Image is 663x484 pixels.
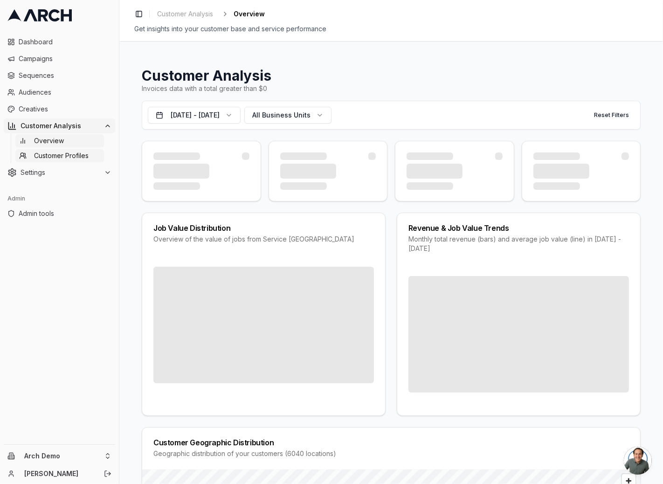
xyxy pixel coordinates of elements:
div: Monthly total revenue (bars) and average job value (line) in [DATE] - [DATE] [408,235,629,253]
div: Geographic distribution of your customers ( 6040 locations) [153,449,629,458]
span: Overview [34,136,64,145]
div: Open chat [624,447,652,475]
div: Invoices data with a total greater than $0 [142,84,641,93]
span: Overview [234,9,265,19]
a: Admin tools [4,206,115,221]
span: Customer Profiles [34,151,89,160]
a: Customer Profiles [15,149,104,162]
span: Dashboard [19,37,111,47]
button: Reset Filters [588,108,635,123]
button: [DATE] - [DATE] [148,107,241,124]
span: Sequences [19,71,111,80]
div: Revenue & Job Value Trends [408,224,629,232]
button: All Business Units [244,107,331,124]
a: Sequences [4,68,115,83]
a: Audiences [4,85,115,100]
button: Log out [101,467,114,480]
button: Settings [4,165,115,180]
span: Arch Demo [24,452,100,460]
div: Get insights into your customer base and service performance [134,24,648,34]
h1: Customer Analysis [142,67,641,84]
span: Admin tools [19,209,111,218]
button: Arch Demo [4,449,115,463]
span: Customer Analysis [157,9,213,19]
span: Audiences [19,88,111,97]
a: Dashboard [4,35,115,49]
a: Overview [15,134,104,147]
span: All Business Units [252,111,311,120]
div: Overview of the value of jobs from Service [GEOGRAPHIC_DATA] [153,235,374,244]
button: Customer Analysis [4,118,115,133]
div: Admin [4,191,115,206]
a: Customer Analysis [153,7,217,21]
a: Creatives [4,102,115,117]
div: Job Value Distribution [153,224,374,232]
span: Settings [21,168,100,177]
a: [PERSON_NAME] [24,469,94,478]
span: Campaigns [19,54,111,63]
div: Customer Geographic Distribution [153,439,629,446]
span: Creatives [19,104,111,114]
span: Customer Analysis [21,121,100,131]
a: Campaigns [4,51,115,66]
nav: breadcrumb [153,7,265,21]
